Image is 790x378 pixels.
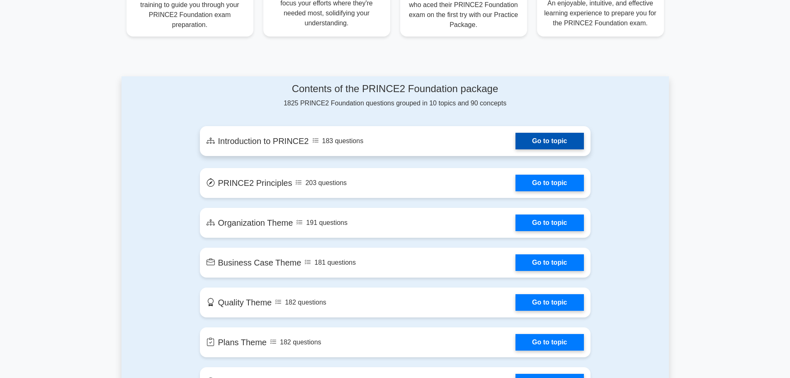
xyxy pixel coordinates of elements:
a: Go to topic [515,215,583,231]
div: 1825 PRINCE2 Foundation questions grouped in 10 topics and 90 concepts [200,83,591,108]
h4: Contents of the PRINCE2 Foundation package [200,83,591,95]
a: Go to topic [515,334,583,351]
a: Go to topic [515,294,583,311]
a: Go to topic [515,254,583,271]
a: Go to topic [515,133,583,149]
a: Go to topic [515,175,583,191]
